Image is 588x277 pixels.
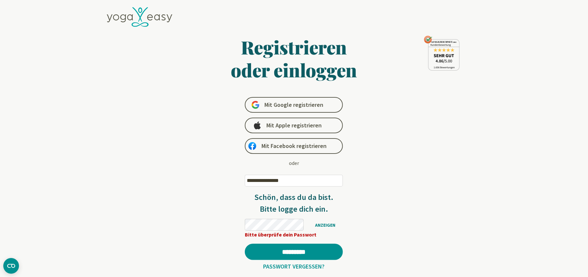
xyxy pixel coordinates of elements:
a: Passwort vergessen? [260,263,327,270]
div: oder [289,159,299,167]
span: Mit Apple registrieren [266,122,322,129]
h1: Registrieren oder einloggen [168,36,421,81]
a: Mit Facebook registrieren [245,138,343,154]
div: Bitte überprüfe dein Passwort [245,231,343,238]
span: Mit Facebook registrieren [261,142,327,150]
span: Mit Google registrieren [264,101,323,109]
span: ANZEIGEN [305,220,343,229]
a: Mit Apple registrieren [245,118,343,133]
h3: Schön, dass du da bist. Bitte logge dich ein. [245,191,343,215]
a: Mit Google registrieren [245,97,343,113]
img: ausgezeichnet_seal.png [424,36,460,71]
button: CMP-Widget öffnen [3,258,19,274]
